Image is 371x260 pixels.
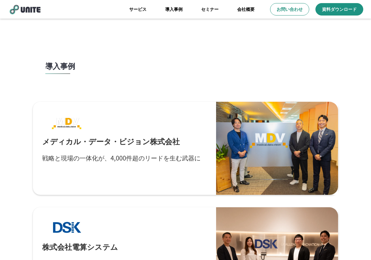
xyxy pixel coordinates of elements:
[277,6,303,12] p: お問い合わせ
[42,136,180,146] p: メディカル・データ・ビジョン株式会社
[39,49,332,96] button: 導入事例
[322,6,357,12] p: 資料ダウンロード
[315,3,363,16] a: 資料ダウンロード
[33,102,338,195] a: メディカル・データ・ビジョン株式会社戦略と現場の一体化が、4,000件超のリードを生む武器に
[42,241,118,252] p: 株式会社電算システム
[42,153,201,163] p: 戦略と現場の一体化が、4,000件超のリードを生む武器に
[270,3,309,16] a: お問い合わせ
[45,61,75,70] p: 導入事例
